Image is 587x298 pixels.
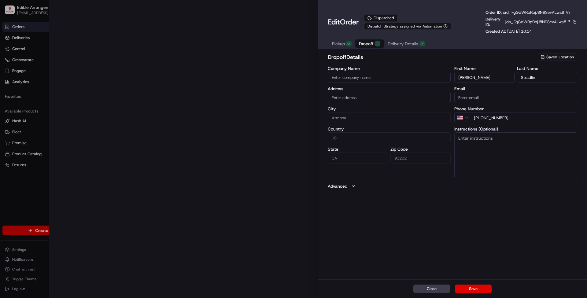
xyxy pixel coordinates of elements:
span: ord_FgGdWRpRbjJ8N9SevALwa8 [503,10,564,15]
div: 💻 [52,137,57,142]
input: Enter city [328,112,451,123]
span: Wisdom [PERSON_NAME] [19,111,65,116]
input: Enter company name [328,72,451,83]
span: [DATE] 10:14 [507,29,532,34]
input: Enter country [328,132,451,143]
button: Dispatch Strategy assigned via Automation [364,23,451,30]
span: Saved Location [546,54,574,60]
button: Advanced [328,183,577,189]
label: Country [328,127,451,131]
img: 1736555255976-a54dd68f-1ca7-489b-9aae-adbdc363a1c4 [12,112,17,116]
button: Start new chat [104,60,111,68]
p: Order ID: [485,10,564,15]
button: Save [455,285,492,293]
span: Order [340,17,359,27]
img: Nash [6,6,18,18]
span: Dropoff [359,41,374,47]
span: Dispatch Strategy assigned via Automation [367,24,442,29]
label: City [328,107,451,111]
span: API Documentation [58,137,98,143]
img: 8571987876998_91fb9ceb93ad5c398215_72.jpg [13,58,24,69]
div: We're available if you need us! [28,64,84,69]
label: First Name [454,66,515,71]
span: job_FgGdWRpRbjJ8N9SevALwa8 [505,19,566,25]
span: • [66,111,68,116]
span: [DATE] [54,95,67,100]
span: Pylon [61,152,74,156]
span: Knowledge Base [12,137,47,143]
h1: Edit [328,17,359,27]
input: Enter state [328,153,388,164]
span: [DATE] [70,111,82,116]
input: Enter phone number [470,112,577,123]
input: Enter email [454,92,577,103]
input: Enter zip code [390,153,451,164]
div: Delivery ID: [485,17,577,28]
span: • [51,95,53,100]
div: Past conversations [6,79,41,84]
input: Got a question? Start typing here... [16,39,110,46]
a: job_FgGdWRpRbjJ8N9SevALwa8 [505,19,570,25]
label: Company Name [328,66,451,71]
div: Dispatched [364,14,397,22]
input: Enter first name [454,72,515,83]
img: 1736555255976-a54dd68f-1ca7-489b-9aae-adbdc363a1c4 [6,58,17,69]
button: Close [413,285,450,293]
input: 11042 Randall Cir, Armona, CA 93202, USA [328,92,451,103]
label: Zip Code [390,147,451,151]
img: Andrea Vieira [6,89,16,99]
div: Start new chat [28,58,100,64]
label: Phone Number [454,107,577,111]
h2: dropoff Details [328,53,536,61]
span: [PERSON_NAME] [19,95,50,100]
label: Advanced [328,183,347,189]
span: Pickup [332,41,345,47]
p: Created At: [485,29,532,34]
img: Wisdom Oko [6,105,16,117]
label: Email [454,86,577,91]
label: State [328,147,388,151]
p: Welcome 👋 [6,24,111,34]
input: Enter last name [517,72,577,83]
label: Last Name [517,66,577,71]
button: Saved Location [537,53,577,61]
a: 📗Knowledge Base [4,134,49,145]
div: 📗 [6,137,11,142]
span: Delivery Details [388,41,418,47]
label: Address [328,86,451,91]
a: 💻API Documentation [49,134,101,145]
label: Instructions (Optional) [454,127,577,131]
a: Powered byPylon [43,151,74,156]
button: See all [95,78,111,86]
